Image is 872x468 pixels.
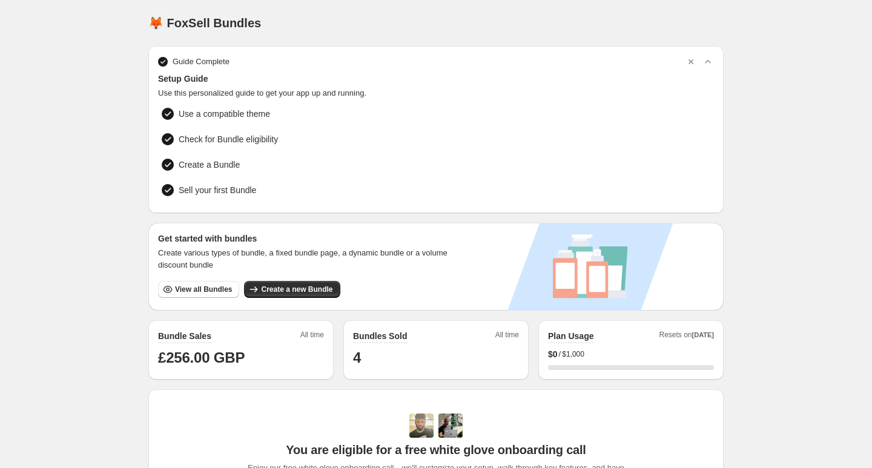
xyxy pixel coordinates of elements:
[158,348,324,367] h1: £256.00 GBP
[261,285,332,294] span: Create a new Bundle
[286,443,586,457] span: You are eligible for a free white glove onboarding call
[692,331,714,338] span: [DATE]
[173,56,230,68] span: Guide Complete
[148,16,261,30] h1: 🦊 FoxSell Bundles
[158,330,211,342] h2: Bundle Sales
[158,281,239,298] button: View all Bundles
[158,87,714,99] span: Use this personalized guide to get your app up and running.
[244,281,340,298] button: Create a new Bundle
[179,108,270,120] span: Use a compatible theme
[409,414,434,438] img: Adi
[659,330,715,343] span: Resets on
[179,133,278,145] span: Check for Bundle eligibility
[300,330,324,343] span: All time
[438,414,463,438] img: Prakhar
[353,330,407,342] h2: Bundles Sold
[495,330,519,343] span: All time
[548,348,714,360] div: /
[548,330,593,342] h2: Plan Usage
[158,247,459,271] span: Create various types of bundle, a fixed bundle page, a dynamic bundle or a volume discount bundle
[548,348,558,360] span: $ 0
[158,73,714,85] span: Setup Guide
[179,184,256,196] span: Sell your first Bundle
[179,159,240,171] span: Create a Bundle
[353,348,519,367] h1: 4
[158,232,459,245] h3: Get started with bundles
[175,285,232,294] span: View all Bundles
[562,349,584,359] span: $1,000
